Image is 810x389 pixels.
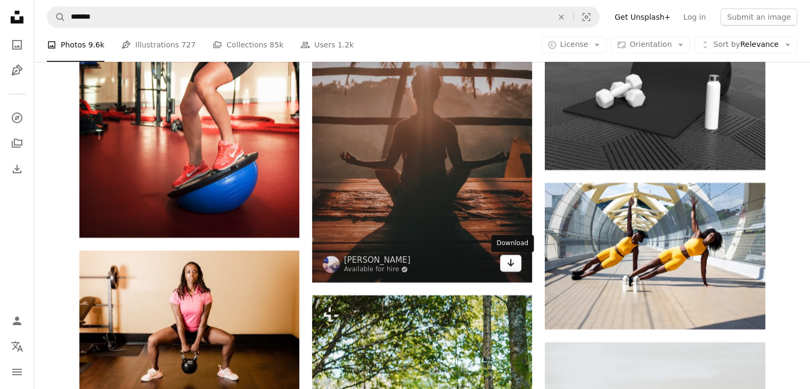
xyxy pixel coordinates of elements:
[542,36,607,53] button: License
[6,60,28,81] a: Illustrations
[6,34,28,55] a: Photos
[560,40,588,48] span: License
[338,39,354,51] span: 1.2k
[491,235,534,252] div: Download
[608,9,677,26] a: Get Unsplash+
[6,336,28,357] button: Language
[677,9,712,26] a: Log in
[6,310,28,331] a: Log in / Sign up
[550,7,573,27] button: Clear
[574,7,599,27] button: Visual search
[6,361,28,383] button: Menu
[6,107,28,128] a: Explore
[79,68,299,77] a: woman in purple tank top and black shorts doing yoga
[47,6,600,28] form: Find visuals sitewide
[312,27,532,282] img: woman doing yoga meditation on brown parquet flooring
[344,255,411,265] a: [PERSON_NAME]
[300,28,354,62] a: Users 1.2k
[545,251,765,261] a: woman in yellow sports bra and yellow shorts jumping on white metal frame
[611,36,690,53] button: Orientation
[6,6,28,30] a: Home — Unsplash
[694,36,797,53] button: Sort byRelevance
[323,256,340,273] img: Go to Jared Rice's profile
[121,28,195,62] a: Illustrations 727
[344,265,411,274] a: Available for hire
[47,7,66,27] button: Search Unsplash
[545,5,765,170] img: a black mat with white dumbs and a bottle of lotion
[6,158,28,180] a: Download History
[79,319,299,328] a: a woman holding a kettle in a gym
[269,39,283,51] span: 85k
[713,40,740,48] span: Sort by
[6,133,28,154] a: Collections
[545,183,765,329] img: woman in yellow sports bra and yellow shorts jumping on white metal frame
[721,9,797,26] button: Submit an image
[212,28,283,62] a: Collections 85k
[713,39,779,50] span: Relevance
[312,149,532,159] a: woman doing yoga meditation on brown parquet flooring
[500,255,521,272] a: Download
[629,40,672,48] span: Orientation
[545,82,765,92] a: a black mat with white dumbs and a bottle of lotion
[182,39,196,51] span: 727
